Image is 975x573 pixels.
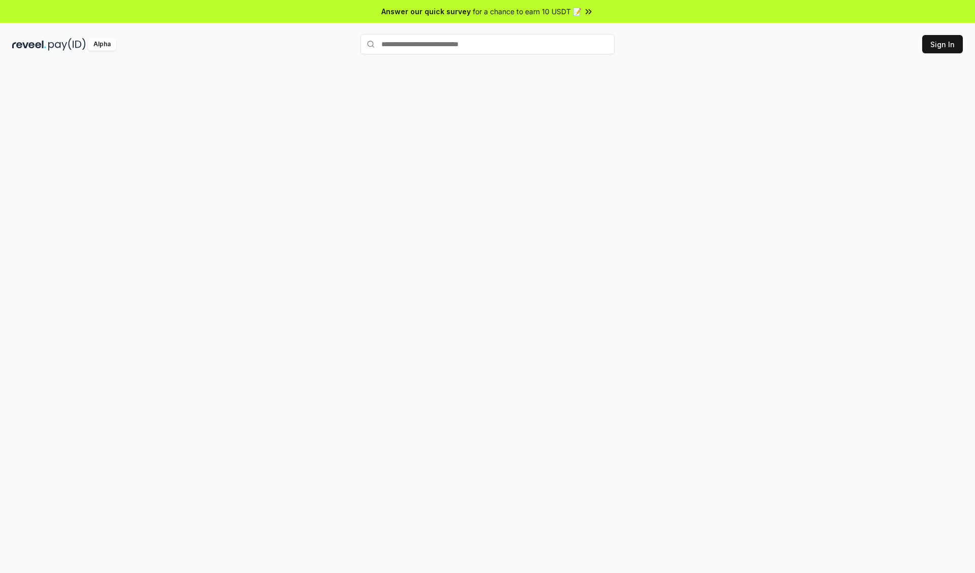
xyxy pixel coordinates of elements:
button: Sign In [922,35,963,53]
img: reveel_dark [12,38,46,51]
span: Answer our quick survey [381,6,471,17]
div: Alpha [88,38,116,51]
span: for a chance to earn 10 USDT 📝 [473,6,581,17]
img: pay_id [48,38,86,51]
